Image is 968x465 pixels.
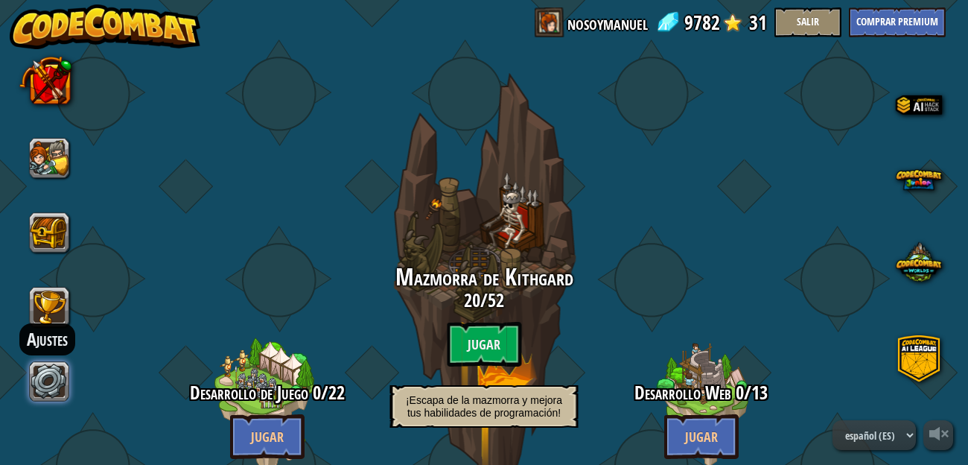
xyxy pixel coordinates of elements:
[149,383,385,403] h3: /
[749,7,767,37] span: 31
[774,7,841,37] button: Salir
[849,7,946,37] button: Comprar Premium
[634,380,731,405] span: Desarrollo Web
[583,383,819,403] h3: /
[366,291,602,311] h3: /
[488,288,504,313] span: 52
[406,394,562,419] span: ¡Escapa de la mazmorra y mejora tus habilidades de programación!
[395,261,573,293] span: Mazmorra de Kithgard
[664,414,739,459] button: Jugar
[464,288,480,313] span: 20
[447,322,521,367] btn: Jugar
[731,380,744,405] span: 0
[567,7,648,37] a: nosoymanuel
[308,380,321,405] span: 0
[230,414,305,459] button: Jugar
[190,380,308,405] span: Desarrollo de Juego
[751,380,768,405] span: 13
[10,4,200,49] img: CodeCombat - Learn how to code by playing a game
[328,380,345,405] span: 22
[832,420,916,450] select: Languages
[923,420,953,450] button: Ajustar volúmen
[684,7,720,37] span: 9782
[19,323,75,355] div: Ajustes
